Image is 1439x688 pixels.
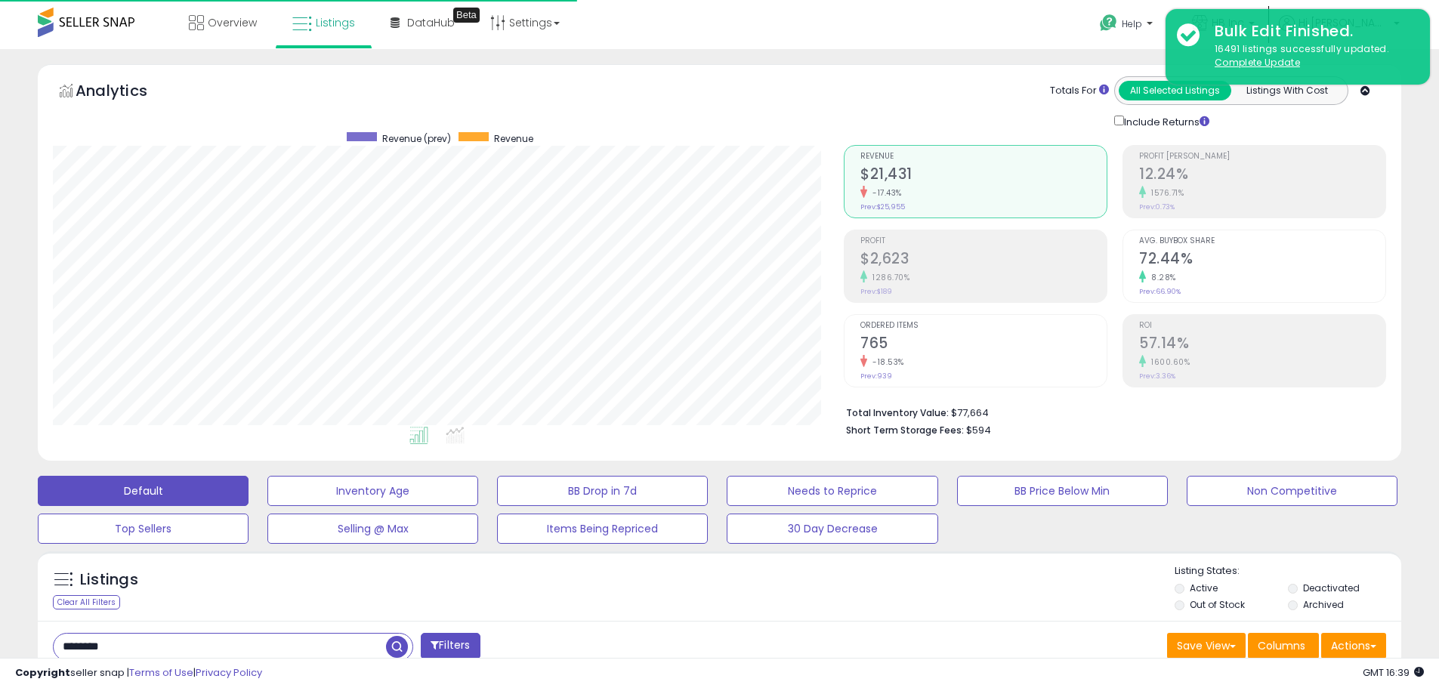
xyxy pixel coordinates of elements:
[494,132,533,145] span: Revenue
[129,665,193,680] a: Terms of Use
[1139,202,1175,211] small: Prev: 0.73%
[1099,14,1118,32] i: Get Help
[1203,20,1419,42] div: Bulk Edit Finished.
[1139,287,1181,296] small: Prev: 66.90%
[407,15,455,30] span: DataHub
[76,80,177,105] h5: Analytics
[867,356,904,368] small: -18.53%
[860,165,1107,186] h2: $21,431
[1139,165,1385,186] h2: 12.24%
[316,15,355,30] span: Listings
[1139,335,1385,355] h2: 57.14%
[860,372,892,381] small: Prev: 939
[846,424,964,437] b: Short Term Storage Fees:
[1146,187,1184,199] small: 1576.71%
[727,476,937,506] button: Needs to Reprice
[867,272,909,283] small: 1286.70%
[15,665,70,680] strong: Copyright
[1187,476,1397,506] button: Non Competitive
[966,423,991,437] span: $594
[15,666,262,680] div: seller snap | |
[1363,665,1424,680] span: 2025-09-17 16:39 GMT
[1248,633,1319,659] button: Columns
[421,633,480,659] button: Filters
[860,287,892,296] small: Prev: $189
[867,187,902,199] small: -17.43%
[1258,638,1305,653] span: Columns
[382,132,451,145] span: Revenue (prev)
[860,237,1107,245] span: Profit
[497,514,708,544] button: Items Being Repriced
[38,476,249,506] button: Default
[1139,250,1385,270] h2: 72.44%
[1303,598,1344,611] label: Archived
[1167,633,1246,659] button: Save View
[1231,81,1343,100] button: Listings With Cost
[267,476,478,506] button: Inventory Age
[1139,237,1385,245] span: Avg. Buybox Share
[860,202,905,211] small: Prev: $25,955
[1139,153,1385,161] span: Profit [PERSON_NAME]
[846,403,1375,421] li: $77,664
[1321,633,1386,659] button: Actions
[957,476,1168,506] button: BB Price Below Min
[846,406,949,419] b: Total Inventory Value:
[860,322,1107,330] span: Ordered Items
[860,153,1107,161] span: Revenue
[1303,582,1360,594] label: Deactivated
[497,476,708,506] button: BB Drop in 7d
[1190,598,1245,611] label: Out of Stock
[1203,42,1419,70] div: 16491 listings successfully updated.
[38,514,249,544] button: Top Sellers
[1146,272,1176,283] small: 8.28%
[1190,582,1218,594] label: Active
[208,15,257,30] span: Overview
[453,8,480,23] div: Tooltip anchor
[1146,356,1190,368] small: 1600.60%
[1050,84,1109,98] div: Totals For
[1103,113,1227,130] div: Include Returns
[727,514,937,544] button: 30 Day Decrease
[860,335,1107,355] h2: 765
[1119,81,1231,100] button: All Selected Listings
[1215,56,1300,69] u: Complete Update
[80,569,138,591] h5: Listings
[53,595,120,609] div: Clear All Filters
[267,514,478,544] button: Selling @ Max
[1088,2,1168,49] a: Help
[1139,372,1175,381] small: Prev: 3.36%
[1139,322,1385,330] span: ROI
[860,250,1107,270] h2: $2,623
[1175,564,1401,578] p: Listing States:
[196,665,262,680] a: Privacy Policy
[1122,17,1142,30] span: Help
